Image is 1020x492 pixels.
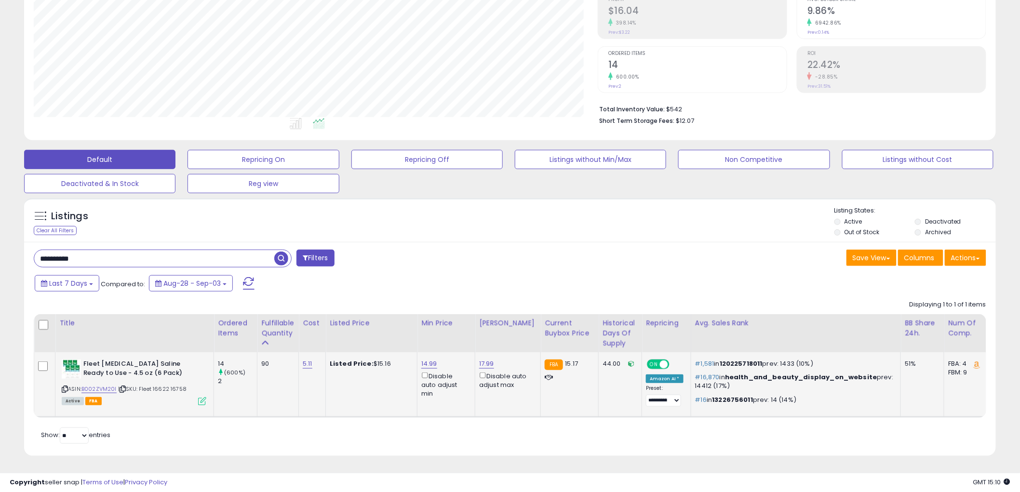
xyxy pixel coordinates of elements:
button: Deactivated & In Stock [24,174,175,193]
div: Fulfillable Quantity [261,318,295,338]
a: Terms of Use [82,478,123,487]
small: Prev: 31.51% [807,83,831,89]
p: in prev: 14412 (17%) [695,373,894,390]
button: Listings without Cost [842,150,993,169]
div: [PERSON_NAME] [479,318,537,328]
label: Deactivated [925,217,961,226]
label: Out of Stock [845,228,880,236]
small: Prev: 0.14% [807,29,829,35]
div: 44.00 [603,359,634,368]
span: | SKU: Fleet 16622 16758 [118,385,187,393]
small: (600%) [224,369,245,376]
button: Reg view [188,174,339,193]
span: FBA [85,397,102,405]
div: FBM: 9 [948,368,980,377]
button: Columns [898,250,943,266]
span: All listings currently available for purchase on Amazon [62,397,84,405]
div: BB Share 24h. [905,318,940,338]
span: Columns [904,253,935,263]
b: Short Term Storage Fees: [599,117,674,125]
div: Repricing [646,318,687,328]
div: Title [59,318,210,328]
h2: 9.86% [807,5,986,18]
b: Fleet [MEDICAL_DATA] Saline Ready to Use - 4.5 oz (6 Pack) [83,359,201,380]
b: Total Inventory Value: [599,105,665,113]
b: Listed Price: [330,359,374,368]
div: seller snap | | [10,478,167,487]
button: Aug-28 - Sep-03 [149,275,233,292]
div: 90 [261,359,291,368]
h2: 14 [608,59,787,72]
img: 41MJ3LDBk5L._SL40_.jpg [62,359,81,379]
h5: Listings [51,210,88,223]
p: Listing States: [834,206,996,215]
div: FBA: 4 [948,359,980,368]
div: Min Price [421,318,471,328]
button: Default [24,150,175,169]
button: Repricing Off [351,150,503,169]
span: Ordered Items [608,51,787,56]
small: Prev: 2 [608,83,621,89]
span: health_and_beauty_display_on_website [725,372,877,382]
button: Listings without Min/Max [515,150,666,169]
span: 13226756011 [712,395,753,404]
div: ASIN: [62,359,206,404]
div: Num of Comp. [948,318,983,338]
small: FBA [545,359,563,370]
small: 6942.86% [812,19,841,27]
span: OFF [668,360,684,369]
span: Compared to: [101,279,145,289]
p: in prev: 14 (14%) [695,396,894,404]
span: #1,581 [695,359,714,368]
p: in prev: 1433 (10%) [695,359,894,368]
span: Aug-28 - Sep-03 [163,279,221,288]
small: 398.14% [613,19,636,27]
button: Last 7 Days [35,275,99,292]
span: 15.17 [565,359,578,368]
a: 14.99 [421,359,437,369]
span: ROI [807,51,986,56]
div: Amazon AI * [646,374,684,383]
h2: $16.04 [608,5,787,18]
small: 600.00% [613,73,639,80]
div: Disable auto adjust max [479,371,533,389]
li: $542 [599,103,979,114]
div: Disable auto adjust min [421,371,468,398]
a: 5.11 [303,359,312,369]
div: 51% [905,359,937,368]
strong: Copyright [10,478,45,487]
div: Displaying 1 to 1 of 1 items [910,300,986,309]
div: 2 [218,377,257,386]
span: 2025-09-11 15:10 GMT [973,478,1010,487]
label: Active [845,217,862,226]
div: $15.16 [330,359,410,368]
button: Filters [296,250,334,266]
div: Ordered Items [218,318,253,338]
span: Show: entries [41,430,110,439]
div: Avg. Sales Rank [695,318,897,328]
span: 120225718011 [720,359,763,368]
span: $12.07 [676,116,694,125]
button: Save View [846,250,897,266]
label: Archived [925,228,951,236]
div: Preset: [646,385,684,407]
div: Historical Days Of Supply [603,318,638,348]
div: Listed Price [330,318,413,328]
a: B002ZVM20I [81,385,117,393]
a: 17.99 [479,359,494,369]
span: #16 [695,395,707,404]
a: Privacy Policy [125,478,167,487]
small: -28.85% [812,73,838,80]
div: Current Buybox Price [545,318,594,338]
small: Prev: $3.22 [608,29,630,35]
button: Non Competitive [678,150,830,169]
span: ON [648,360,660,369]
button: Actions [945,250,986,266]
div: Clear All Filters [34,226,77,235]
h2: 22.42% [807,59,986,72]
span: #16,870 [695,372,720,382]
button: Repricing On [188,150,339,169]
span: Last 7 Days [49,279,87,288]
div: Cost [303,318,322,328]
div: 14 [218,359,257,368]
